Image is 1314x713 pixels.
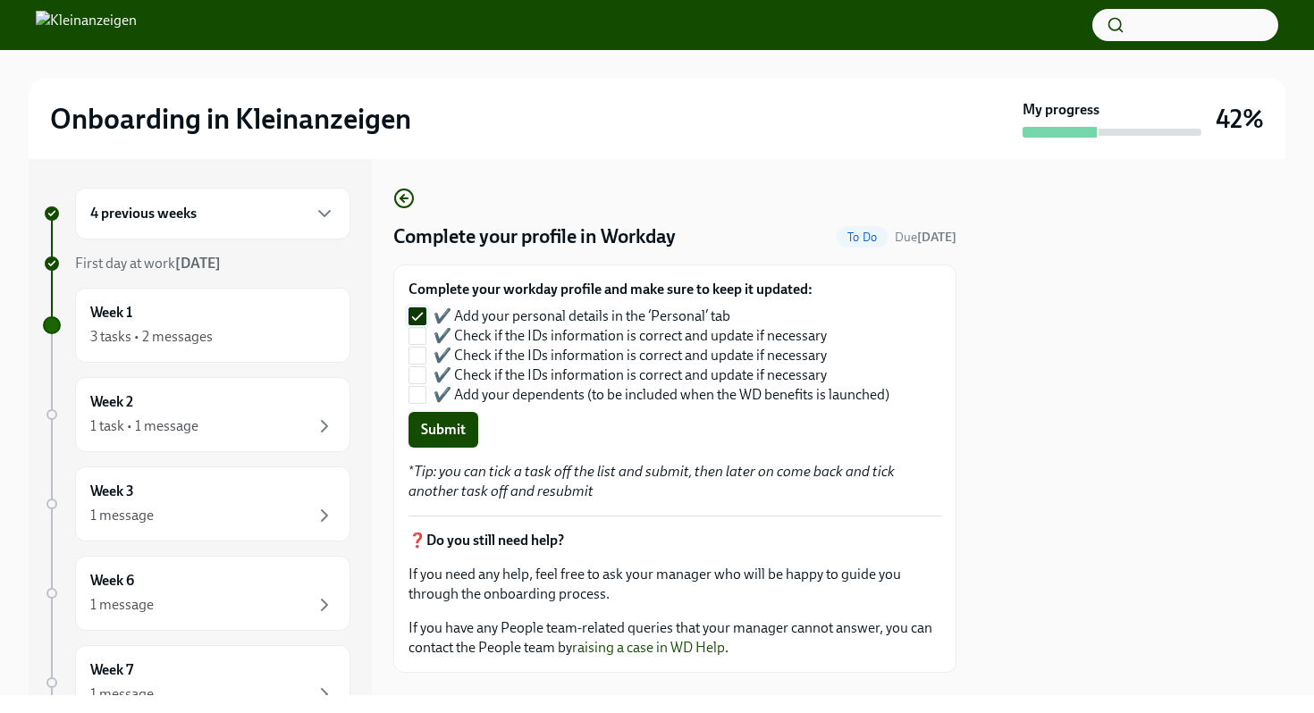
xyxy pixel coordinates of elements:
[90,660,133,680] h6: Week 7
[90,684,154,704] div: 1 message
[90,327,213,347] div: 3 tasks • 2 messages
[917,230,956,245] strong: [DATE]
[1023,100,1099,120] strong: My progress
[409,565,941,604] p: If you need any help, feel free to ask your manager who will be happy to guide you through the on...
[90,571,134,591] h6: Week 6
[895,230,956,245] span: Due
[36,11,137,39] img: Kleinanzeigen
[175,255,221,272] strong: [DATE]
[90,303,132,323] h6: Week 1
[1216,103,1264,135] h3: 42%
[43,556,350,631] a: Week 61 message
[75,188,350,239] div: 4 previous weeks
[43,288,350,363] a: Week 13 tasks • 2 messages
[75,255,221,272] span: First day at work
[572,639,725,656] a: raising a case in WD Help
[393,223,676,250] h4: Complete your profile in Workday
[421,421,466,439] span: Submit
[43,466,350,541] a: Week 31 message
[434,306,730,326] span: ✔️ Add your personal details in the ‘Personal’ tab
[43,377,350,452] a: Week 21 task • 1 message
[90,595,154,615] div: 1 message
[90,392,133,412] h6: Week 2
[409,463,895,499] em: Tip: you can tick a task off the list and submit, then later on come back and tick another task o...
[434,365,827,385] span: ✔️ Check if the IDs information is correct and update if necessary
[837,231,888,244] span: To Do
[409,412,478,448] button: Submit
[90,506,154,525] div: 1 message
[50,101,411,137] h2: Onboarding in Kleinanzeigen
[409,618,941,658] p: If you have any People team-related queries that your manager cannot answer, you can contact the ...
[90,204,197,223] h6: 4 previous weeks
[409,531,941,550] p: ❓
[90,482,134,501] h6: Week 3
[426,532,564,549] strong: Do you still need help?
[434,385,889,405] span: ✔️ Add your dependents (to be included when the WD benefits is launched)
[434,326,827,346] span: ✔️ Check if the IDs information is correct and update if necessary
[895,229,956,246] span: September 8th, 2025 09:00
[409,280,904,299] label: Complete your workday profile and make sure to keep it updated:
[90,416,198,436] div: 1 task • 1 message
[434,346,827,365] span: ✔️ Check if the IDs information is correct and update if necessary
[43,254,350,273] a: First day at work[DATE]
